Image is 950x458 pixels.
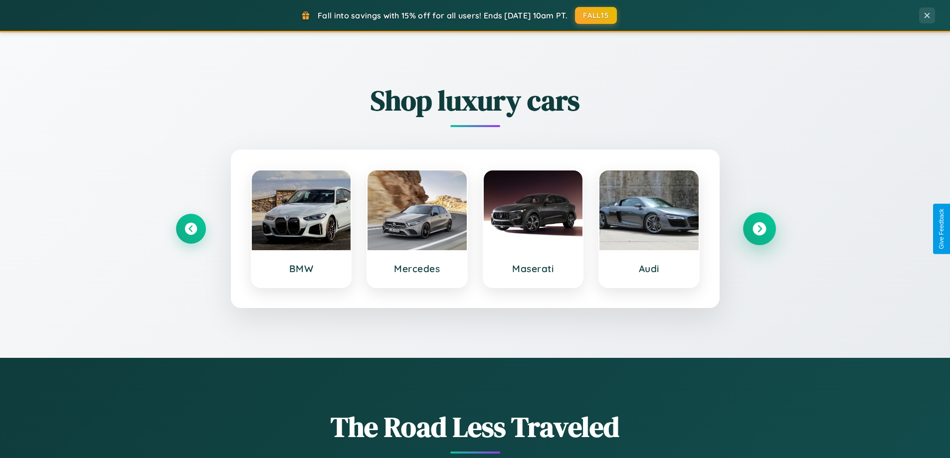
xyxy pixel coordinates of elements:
h2: Shop luxury cars [176,81,774,120]
h3: BMW [262,263,341,275]
button: FALL15 [575,7,617,24]
div: Give Feedback [938,209,945,249]
h3: Maserati [494,263,573,275]
h3: Mercedes [378,263,457,275]
h1: The Road Less Traveled [176,408,774,446]
h3: Audi [609,263,689,275]
span: Fall into savings with 15% off for all users! Ends [DATE] 10am PT. [318,10,568,20]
